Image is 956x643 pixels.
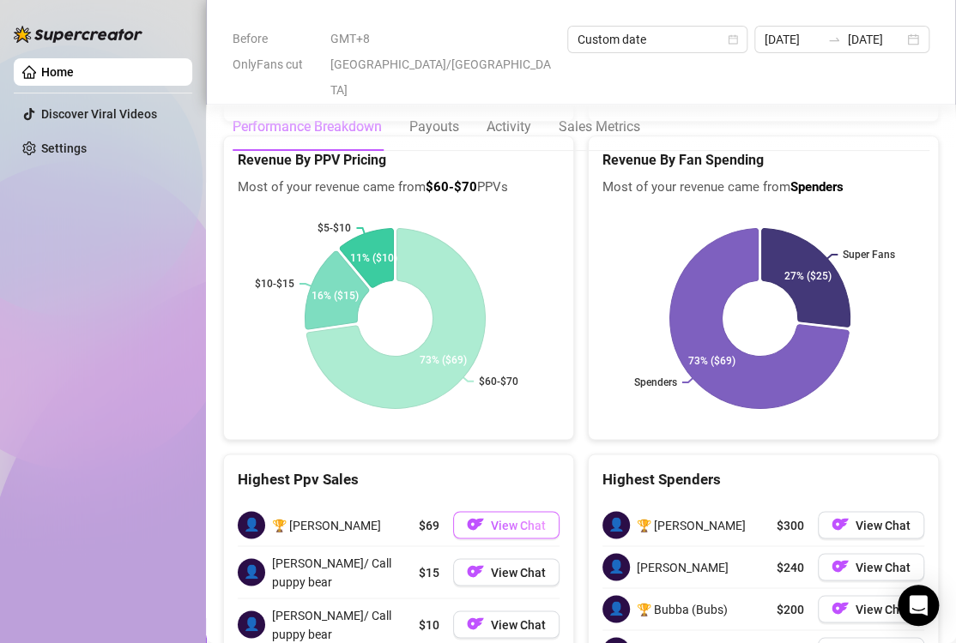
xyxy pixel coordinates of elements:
span: $69 [419,515,439,534]
button: OFView Chat [453,511,560,538]
text: Super Fans [843,248,895,260]
div: Highest Ppv Sales [238,468,560,491]
text: $10-$15 [255,278,294,290]
h5: Revenue By Fan Spending [602,150,924,171]
text: Spenders [634,376,677,388]
button: OFView Chat [453,558,560,586]
span: $10 [419,615,439,634]
span: View Chat [491,617,546,631]
div: Highest Spenders [602,468,924,491]
img: OF [467,615,484,632]
span: Custom date [578,27,737,52]
span: [PERSON_NAME]/ Call puppy bear [272,605,412,643]
span: to [827,33,841,46]
div: Performance Breakdown [233,117,382,137]
div: Activity [487,117,531,137]
text: $5-$10 [318,222,351,234]
img: OF [467,562,484,580]
span: 🏆 [PERSON_NAME] [637,515,746,534]
span: $300 [777,515,804,534]
b: Spenders [790,179,844,195]
img: OF [832,599,849,616]
a: Settings [41,141,87,155]
a: Discover Viral Videos [41,107,157,121]
input: Start date [765,30,820,49]
span: [PERSON_NAME] [637,557,729,576]
span: $200 [777,599,804,618]
span: swap-right [827,33,841,46]
span: [PERSON_NAME]/ Call puppy bear [272,553,412,591]
button: OFView Chat [818,595,924,622]
span: $15 [419,562,439,581]
span: 🏆 Bubba (Bubs) [637,599,728,618]
span: View Chat [491,565,546,579]
div: Payouts [409,117,459,137]
button: OFView Chat [453,610,560,638]
span: 👤 [238,511,265,538]
b: $60-$70 [426,179,477,195]
span: View Chat [491,518,546,532]
h5: Revenue By PPV Pricing [238,150,560,171]
span: $240 [777,557,804,576]
span: Most of your revenue came from [602,177,924,198]
span: calendar [728,34,738,45]
button: OFView Chat [818,511,924,538]
span: 👤 [602,553,630,580]
span: View Chat [856,518,911,532]
img: OF [832,557,849,574]
span: View Chat [856,560,911,574]
span: 🏆 [PERSON_NAME] [272,515,381,534]
div: Open Intercom Messenger [898,585,939,626]
span: 👤 [238,558,265,586]
span: Before OnlyFans cut [233,26,320,77]
img: logo-BBDzfeDw.svg [14,26,142,43]
img: OF [467,515,484,532]
span: Most of your revenue came from PPVs [238,177,560,198]
span: 👤 [602,511,630,538]
span: GMT+8 [GEOGRAPHIC_DATA]/[GEOGRAPHIC_DATA] [330,26,557,103]
span: View Chat [856,602,911,616]
span: 👤 [238,610,265,638]
button: OFView Chat [818,553,924,580]
text: $60-$70 [479,375,518,387]
a: Home [41,65,74,79]
img: OF [832,515,849,532]
div: Sales Metrics [559,117,640,137]
span: 👤 [602,595,630,622]
input: End date [848,30,904,49]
